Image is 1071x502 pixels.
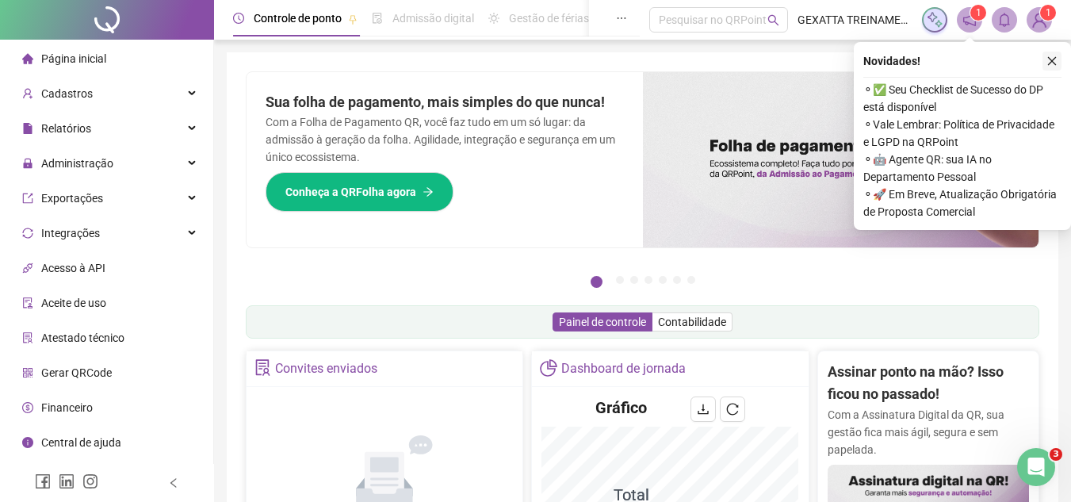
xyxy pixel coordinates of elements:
[509,12,589,25] span: Gestão de férias
[863,52,920,70] span: Novidades !
[82,473,98,489] span: instagram
[41,297,106,309] span: Aceite de uso
[233,13,244,24] span: clock-circle
[266,113,624,166] p: Com a Folha de Pagamento QR, você faz tudo em um só lugar: da admissão à geração da folha. Agilid...
[41,262,105,274] span: Acesso à API
[970,5,986,21] sup: 1
[863,186,1061,220] span: ⚬ 🚀 Em Breve, Atualização Obrigatória de Proposta Comercial
[22,332,33,343] span: solution
[22,402,33,413] span: dollar
[1027,8,1051,32] img: 3599
[1046,56,1058,67] span: close
[22,367,33,378] span: qrcode
[275,355,377,382] div: Convites enviados
[616,276,624,284] button: 2
[41,366,112,379] span: Gerar QRCode
[41,401,93,414] span: Financeiro
[1040,5,1056,21] sup: Atualize o seu contato no menu Meus Dados
[767,14,779,26] span: search
[392,12,474,25] span: Admissão digital
[488,13,499,24] span: sun
[697,403,710,416] span: download
[863,81,1061,116] span: ⚬ ✅ Seu Checklist de Sucesso do DP está disponível
[41,227,100,240] span: Integrações
[35,473,51,489] span: facebook
[41,331,124,344] span: Atestado técnico
[616,13,627,24] span: ellipsis
[687,276,695,284] button: 7
[559,316,646,328] span: Painel de controle
[595,397,647,419] h4: Gráfico
[863,151,1061,186] span: ⚬ 🤖 Agente QR: sua IA no Departamento Pessoal
[798,11,912,29] span: GEXATTA TREINAMENTO PROFISSIONAL LTDA
[41,87,93,100] span: Cadastros
[168,477,179,489] span: left
[643,72,1039,247] img: banner%2F8d14a306-6205-4263-8e5b-06e9a85ad873.png
[22,123,33,134] span: file
[285,183,416,201] span: Conheça a QRFolha agora
[673,276,681,284] button: 6
[254,359,271,376] span: solution
[828,406,1029,458] p: Com a Assinatura Digital da QR, sua gestão fica mais ágil, segura e sem papelada.
[1050,448,1062,461] span: 3
[59,473,75,489] span: linkedin
[41,436,121,449] span: Central de ajuda
[1046,7,1051,18] span: 1
[22,193,33,204] span: export
[22,88,33,99] span: user-add
[726,403,739,416] span: reload
[372,13,383,24] span: file-done
[561,355,686,382] div: Dashboard de jornada
[997,13,1012,27] span: bell
[22,437,33,448] span: info-circle
[254,12,342,25] span: Controle de ponto
[41,52,106,65] span: Página inicial
[22,297,33,308] span: audit
[22,158,33,169] span: lock
[348,14,358,24] span: pushpin
[22,262,33,274] span: api
[591,276,602,288] button: 1
[863,116,1061,151] span: ⚬ Vale Lembrar: Política de Privacidade e LGPD na QRPoint
[630,276,638,284] button: 3
[41,157,113,170] span: Administração
[1017,448,1055,486] iframe: Intercom live chat
[645,276,652,284] button: 4
[976,7,981,18] span: 1
[659,276,667,284] button: 5
[926,11,943,29] img: sparkle-icon.fc2bf0ac1784a2077858766a79e2daf3.svg
[658,316,726,328] span: Contabilidade
[962,13,977,27] span: notification
[22,228,33,239] span: sync
[828,361,1029,406] h2: Assinar ponto na mão? Isso ficou no passado!
[22,53,33,64] span: home
[266,91,624,113] h2: Sua folha de pagamento, mais simples do que nunca!
[266,172,453,212] button: Conheça a QRFolha agora
[41,122,91,135] span: Relatórios
[423,186,434,197] span: arrow-right
[41,192,103,205] span: Exportações
[540,359,557,376] span: pie-chart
